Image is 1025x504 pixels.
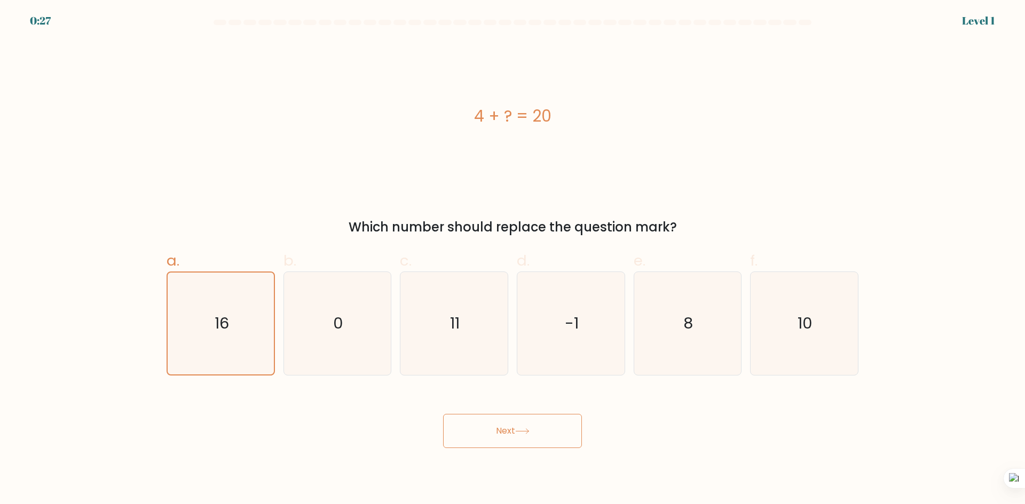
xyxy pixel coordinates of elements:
span: a. [167,250,179,271]
span: c. [400,250,412,271]
span: d. [517,250,530,271]
text: 16 [215,313,229,334]
text: 10 [798,313,813,334]
text: -1 [565,313,579,334]
text: 8 [684,313,693,334]
div: Level 1 [962,13,995,29]
text: 11 [451,313,460,334]
button: Next [443,414,582,448]
div: 0:27 [30,13,51,29]
span: e. [634,250,645,271]
div: 4 + ? = 20 [167,104,858,128]
span: f. [750,250,758,271]
text: 0 [333,313,343,334]
span: b. [283,250,296,271]
div: Which number should replace the question mark? [173,218,852,237]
